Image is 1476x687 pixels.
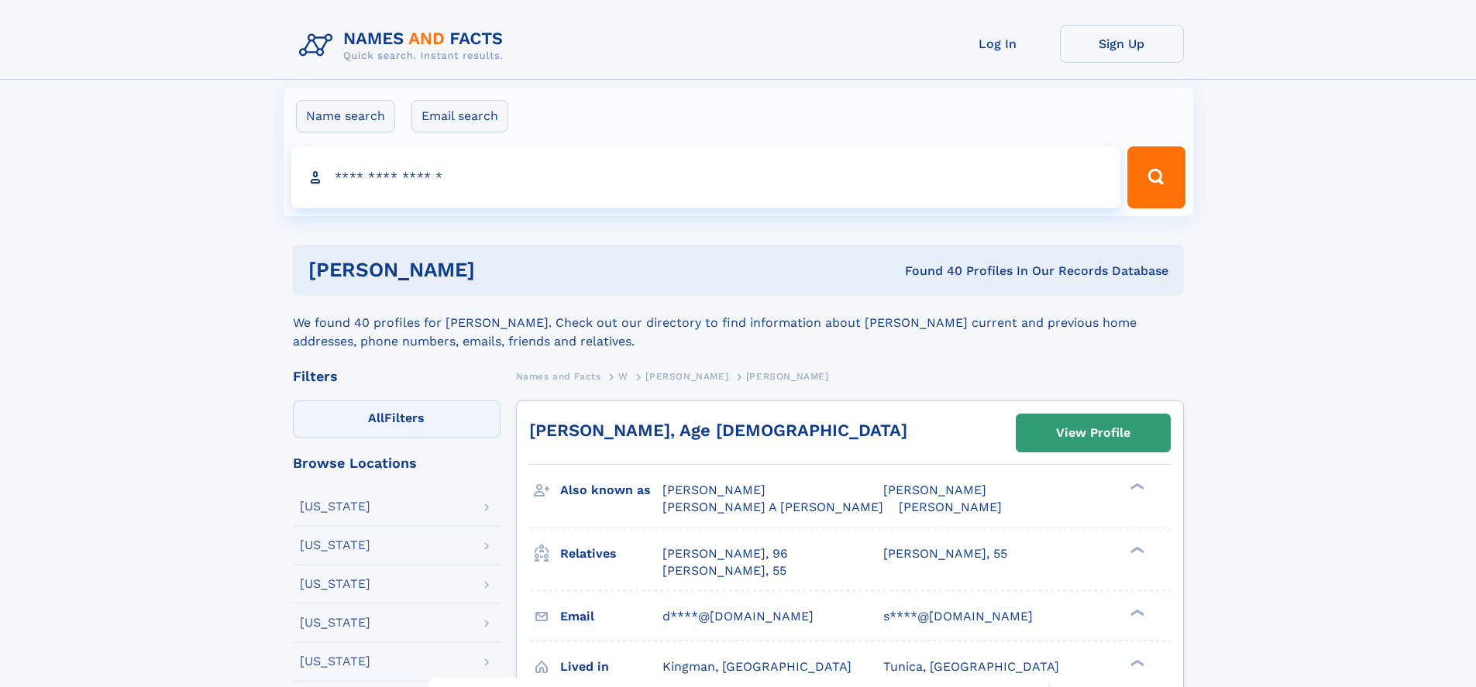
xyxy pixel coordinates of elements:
[690,263,1168,280] div: Found 40 Profiles In Our Records Database
[1017,414,1170,452] a: View Profile
[291,146,1121,208] input: search input
[529,421,907,440] a: [PERSON_NAME], Age [DEMOGRAPHIC_DATA]
[516,366,601,386] a: Names and Facts
[746,371,829,382] span: [PERSON_NAME]
[645,371,728,382] span: [PERSON_NAME]
[662,500,883,514] span: [PERSON_NAME] A [PERSON_NAME]
[293,400,501,438] label: Filters
[883,483,986,497] span: [PERSON_NAME]
[662,483,766,497] span: [PERSON_NAME]
[1127,544,1145,555] div: ❯
[1127,482,1145,492] div: ❯
[1127,146,1185,208] button: Search Button
[560,541,662,567] h3: Relatives
[618,366,628,386] a: W
[1127,658,1145,668] div: ❯
[300,617,370,629] div: [US_STATE]
[883,545,1007,562] a: [PERSON_NAME], 55
[368,410,384,425] span: All
[1127,607,1145,617] div: ❯
[883,659,1059,674] span: Tunica, [GEOGRAPHIC_DATA]
[936,25,1060,63] a: Log In
[1056,415,1130,451] div: View Profile
[618,371,628,382] span: W
[1060,25,1184,63] a: Sign Up
[560,477,662,503] h3: Also known as
[662,562,786,579] a: [PERSON_NAME], 55
[300,500,370,513] div: [US_STATE]
[645,366,728,386] a: [PERSON_NAME]
[300,539,370,551] div: [US_STATE]
[308,260,690,280] h1: [PERSON_NAME]
[662,659,852,674] span: Kingman, [GEOGRAPHIC_DATA]
[293,369,501,383] div: Filters
[411,100,508,132] label: Email search
[293,295,1184,351] div: We found 40 profiles for [PERSON_NAME]. Check out our directory to find information about [PERSON...
[899,500,1002,514] span: [PERSON_NAME]
[300,655,370,668] div: [US_STATE]
[293,456,501,470] div: Browse Locations
[300,578,370,590] div: [US_STATE]
[560,603,662,630] h3: Email
[560,654,662,680] h3: Lived in
[296,100,395,132] label: Name search
[662,545,788,562] a: [PERSON_NAME], 96
[293,25,516,67] img: Logo Names and Facts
